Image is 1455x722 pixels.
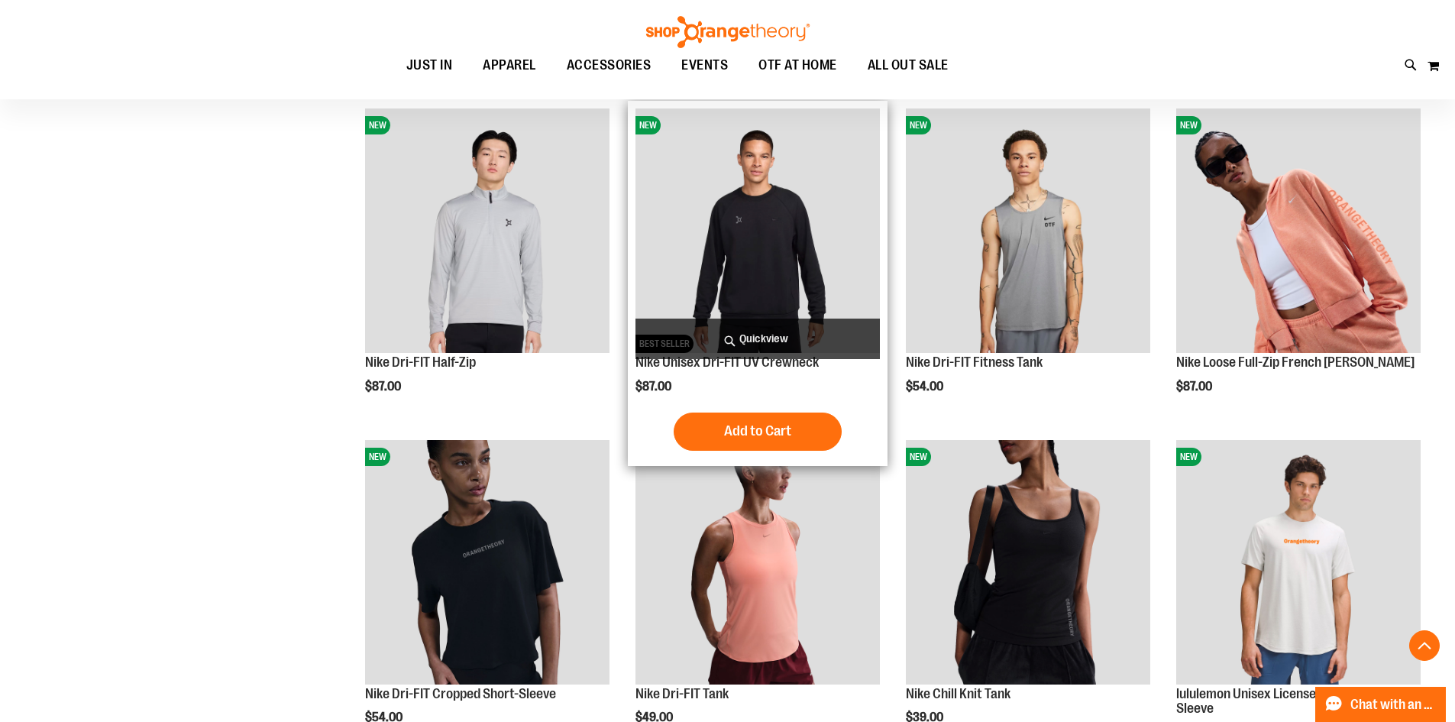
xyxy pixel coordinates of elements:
div: product [1169,101,1428,432]
span: OTF AT HOME [758,48,837,83]
img: Nike Dri-FIT Half-Zip [365,108,609,353]
img: Nike Loose Full-Zip French Terry Hoodie [1176,108,1421,353]
span: APPAREL [483,48,536,83]
a: Nike Chill Knit TankNEW [906,440,1150,687]
div: product [898,101,1158,432]
img: Shop Orangetheory [644,16,812,48]
a: lululemon Unisex License to Train Short Sleeve [1176,686,1396,717]
button: Chat with an Expert [1315,687,1447,722]
span: NEW [1176,116,1201,134]
div: product [357,101,617,432]
span: Chat with an Expert [1350,698,1437,712]
span: ALL OUT SALE [868,48,949,83]
span: NEW [365,116,390,134]
a: Nike Dri-FIT Half-ZipNEW [365,108,609,355]
span: $87.00 [1176,380,1214,393]
span: NEW [906,448,931,466]
a: lululemon Unisex License to Train Short SleeveNEW [1176,440,1421,687]
img: Nike Dri-FIT Fitness Tank [906,108,1150,353]
span: ACCESSORIES [567,48,652,83]
a: Quickview [635,319,880,359]
a: Nike Dri-FIT Fitness Tank [906,355,1043,370]
img: Nike Chill Knit Tank [906,440,1150,685]
a: Nike Dri-FIT Half-Zip [365,355,476,370]
span: EVENTS [681,48,728,83]
a: Nike Unisex Dri-FIT UV Crewneck [635,355,819,370]
a: Nike Dri-FIT Cropped Short-Sleeve [365,686,556,701]
span: $87.00 [635,380,674,393]
img: lululemon Unisex License to Train Short Sleeve [1176,440,1421,685]
span: $54.00 [906,380,946,393]
span: NEW [635,116,661,134]
span: JUST IN [406,48,453,83]
a: Nike Dri-FIT TankNEW [635,440,880,687]
span: NEW [365,448,390,466]
div: product [628,101,888,466]
a: Nike Dri-FIT Fitness TankNEW [906,108,1150,355]
img: Nike Unisex Dri-FIT UV Crewneck [635,108,880,353]
a: Nike Dri-FIT Cropped Short-SleeveNEW [365,440,609,687]
button: Add to Cart [674,413,842,451]
a: Nike Dri-FIT Tank [635,686,729,701]
a: Nike Chill Knit Tank [906,686,1010,701]
a: Nike Unisex Dri-FIT UV CrewneckNEWBEST SELLER [635,108,880,355]
span: NEW [1176,448,1201,466]
img: Nike Dri-FIT Cropped Short-Sleeve [365,440,609,685]
img: Nike Dri-FIT Tank [635,440,880,685]
span: NEW [906,116,931,134]
a: Nike Loose Full-Zip French Terry HoodieNEW [1176,108,1421,355]
a: Nike Loose Full-Zip French [PERSON_NAME] [1176,355,1415,370]
span: Add to Cart [724,423,791,439]
button: Back To Top [1409,630,1440,661]
span: $87.00 [365,380,403,393]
